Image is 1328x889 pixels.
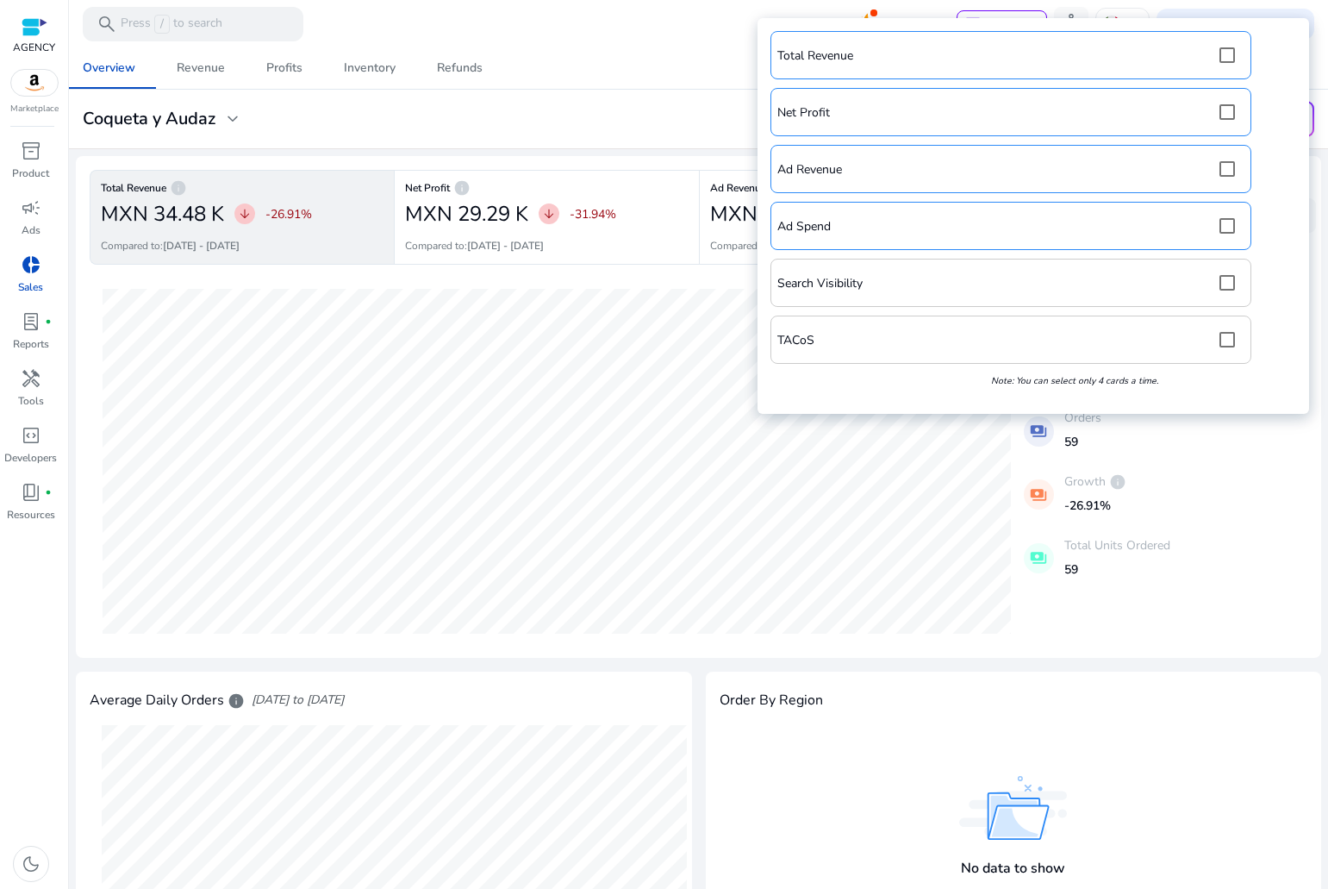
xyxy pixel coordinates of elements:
[21,197,41,218] span: campaign
[957,10,1047,38] button: chatChat Now
[879,9,946,40] span: What's New
[777,274,863,292] p: Search Visibility
[961,861,1065,877] h4: No data to show
[1064,497,1126,515] p: -26.91%
[720,692,823,709] h4: Order By Region
[11,70,58,96] img: amazon.svg
[21,425,41,446] span: code_blocks
[710,238,849,254] p: Compared to:
[265,205,312,223] p: -26.91%
[985,16,1039,32] span: Chat Now
[542,207,556,221] span: arrow_downward
[21,141,41,161] span: inventory_2
[21,854,41,874] span: dark_mode
[83,62,135,74] div: Overview
[453,179,471,197] span: info
[964,16,982,34] span: chat
[1064,560,1170,579] p: 59
[83,109,215,129] h3: Coqueta y Audaz
[1064,473,1126,491] p: Growth
[266,62,302,74] div: Profits
[21,254,41,275] span: donut_small
[991,374,1158,387] i: Note: You can select only 4 cards a time.
[1179,16,1276,32] b: [PERSON_NAME]
[238,207,252,221] span: arrow_downward
[777,331,814,349] p: TACoS
[1024,416,1054,447] mat-icon: payments
[467,239,544,253] b: [DATE] - [DATE]
[437,62,483,74] div: Refunds
[1061,14,1082,34] span: hub
[45,489,52,496] span: fiber_manual_record
[18,279,43,295] p: Sales
[777,47,853,65] p: Total Revenue
[163,239,240,253] b: [DATE] - [DATE]
[7,507,55,523] p: Resources
[101,186,383,190] h6: Total Revenue
[777,160,842,178] p: Ad Revenue
[13,40,55,55] p: AGENCY
[405,202,528,227] h2: MXN 29.29 K
[710,202,833,227] h2: MXN 18.33 K
[1024,479,1054,510] mat-icon: payments
[121,15,222,34] p: Press to search
[1064,409,1101,427] p: Orders
[4,450,57,466] p: Developers
[1124,9,1142,39] p: MX
[777,217,831,235] p: Ad Spend
[45,318,52,325] span: fiber_manual_record
[405,186,688,190] h6: Net Profit
[1103,16,1120,33] img: mx.svg
[22,222,41,238] p: Ads
[90,692,245,710] h4: Average Daily Orders
[1024,543,1054,573] mat-icon: payments
[1109,473,1126,491] span: info
[12,166,49,181] p: Product
[21,368,41,389] span: handyman
[154,15,170,34] span: /
[170,179,187,197] span: info
[18,393,44,409] p: Tools
[710,186,993,190] h6: Ad Revenue
[1283,14,1304,34] span: keyboard_arrow_down
[959,776,1067,841] img: no_data_found.svg
[1064,536,1170,554] p: Total Units Ordered
[101,238,240,254] p: Compared to:
[1054,7,1088,41] button: hub
[21,482,41,503] span: book_4
[228,692,245,710] span: info
[177,62,225,74] div: Revenue
[777,103,830,122] p: Net Profit
[21,311,41,332] span: lab_profile
[570,205,616,223] p: -31.94%
[13,336,49,352] p: Reports
[10,103,59,116] p: Marketplace
[222,109,243,129] span: expand_more
[252,692,344,709] span: [DATE] to [DATE]
[1064,433,1101,451] p: 59
[101,202,224,227] h2: MXN 34.48 K
[405,238,544,254] p: Compared to:
[97,14,117,34] span: search
[344,62,396,74] div: Inventory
